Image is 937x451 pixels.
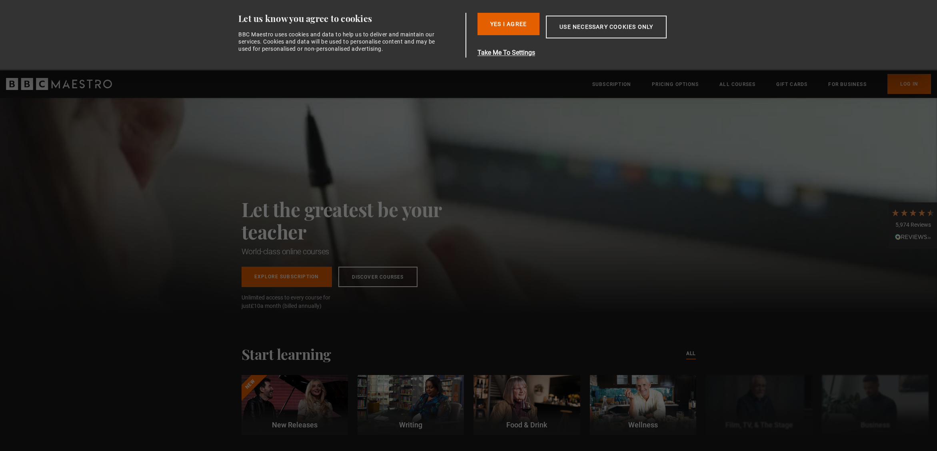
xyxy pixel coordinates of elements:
nav: Primary [592,74,931,94]
img: REVIEWS.io [895,234,931,239]
a: New New Releases [242,375,348,435]
div: Let us know you agree to cookies [238,13,462,24]
a: Writing [358,375,464,435]
div: 5,974 Reviews [891,221,935,229]
a: Food & Drink [473,375,580,435]
a: Log In [887,74,931,94]
a: For business [828,80,866,88]
a: Discover Courses [338,267,418,287]
h2: Start learning [242,345,331,362]
a: Film, TV, & The Stage [706,375,812,435]
span: Unlimited access to every course for just a month (billed annually) [242,293,350,310]
a: Subscription [592,80,631,88]
h1: World-class online courses [242,246,477,257]
button: Take Me To Settings [477,48,705,58]
a: All [686,349,696,358]
h2: Let the greatest be your teacher [242,198,477,243]
div: Read All Reviews [891,233,935,243]
svg: BBC Maestro [6,78,112,90]
span: £10 [251,303,260,309]
a: Explore Subscription [242,267,332,287]
a: Business [822,375,928,435]
button: Use necessary cookies only [546,16,667,38]
a: All Courses [719,80,755,88]
div: BBC Maestro uses cookies and data to help us to deliver and maintain our services. Cookies and da... [238,31,440,53]
button: Yes I Agree [477,13,539,35]
div: 4.7 Stars [891,208,935,217]
a: Pricing Options [652,80,699,88]
a: Gift Cards [776,80,807,88]
a: Wellness [590,375,696,435]
div: 5,974 ReviewsRead All Reviews [889,202,937,249]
